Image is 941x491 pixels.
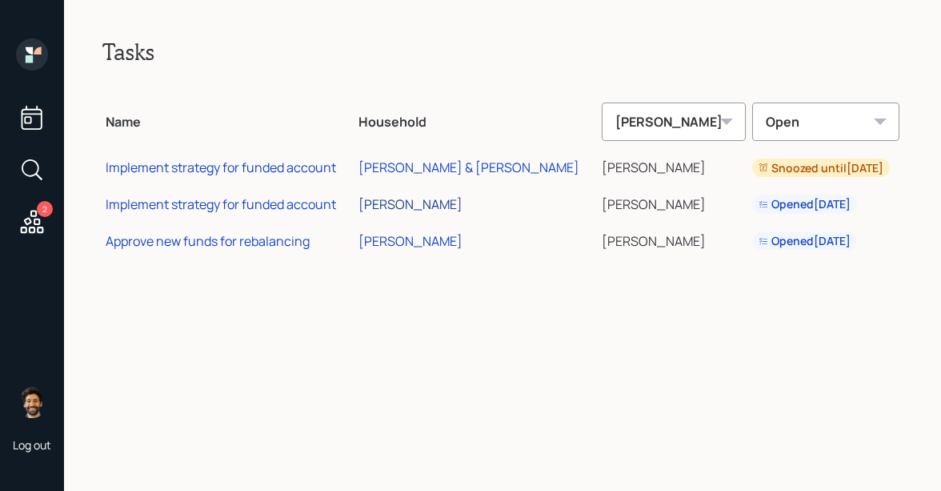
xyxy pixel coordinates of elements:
[752,103,899,141] div: Open
[602,103,746,141] div: [PERSON_NAME]
[358,159,579,176] div: [PERSON_NAME] & [PERSON_NAME]
[599,220,749,257] td: [PERSON_NAME]
[759,160,883,176] div: Snoozed until [DATE]
[358,195,462,213] div: [PERSON_NAME]
[355,91,598,147] th: Household
[102,91,355,147] th: Name
[106,195,336,213] div: Implement strategy for funded account
[16,386,48,418] img: eric-schwartz-headshot.png
[759,196,851,212] div: Opened [DATE]
[106,232,310,250] div: Approve new funds for rebalancing
[759,233,851,249] div: Opened [DATE]
[102,38,903,66] h2: Tasks
[106,159,336,176] div: Implement strategy for funded account
[358,232,462,250] div: [PERSON_NAME]
[599,183,749,220] td: [PERSON_NAME]
[599,147,749,184] td: [PERSON_NAME]
[37,201,53,217] div: 2
[13,437,51,453] div: Log out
